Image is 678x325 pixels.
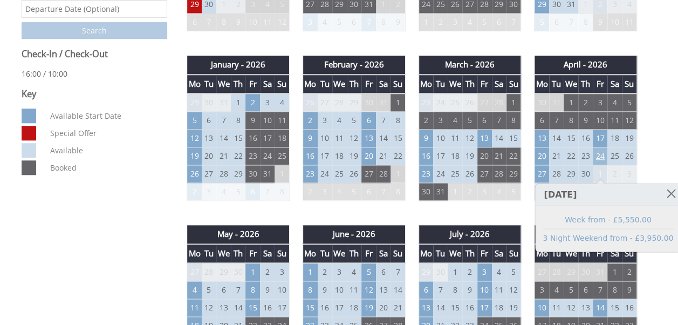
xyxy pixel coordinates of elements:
[448,130,462,147] td: 11
[564,130,578,147] td: 15
[361,165,376,183] td: 27
[391,165,405,183] td: 1
[347,112,361,130] td: 5
[391,183,405,201] td: 8
[506,75,521,93] th: Su
[549,93,564,112] td: 31
[492,244,506,263] th: Sa
[492,112,506,130] td: 7
[462,93,477,112] td: 26
[607,93,622,112] td: 4
[593,165,607,183] td: 1
[433,75,448,93] th: Tu
[260,165,275,183] td: 31
[361,244,376,263] th: Fr
[607,244,622,263] th: Sa
[318,75,332,93] th: Tu
[506,165,521,183] td: 29
[245,183,260,201] td: 6
[260,112,275,130] td: 10
[391,112,405,130] td: 8
[535,165,549,183] td: 27
[202,130,216,147] td: 13
[419,183,433,201] td: 30
[622,130,636,147] td: 19
[361,130,376,147] td: 13
[462,112,477,130] td: 5
[564,112,578,130] td: 8
[535,183,549,201] td: 4
[202,165,216,183] td: 27
[48,143,165,158] dd: Available
[332,13,347,31] td: 5
[303,112,317,130] td: 2
[492,75,506,93] th: Sa
[332,147,347,165] td: 18
[419,75,433,93] th: Mo
[448,165,462,183] td: 25
[448,183,462,201] td: 1
[275,244,289,263] th: Su
[578,244,593,263] th: Th
[506,183,521,201] td: 5
[462,183,477,201] td: 2
[332,130,347,147] td: 11
[22,69,167,79] p: 16:00 / 10:00
[506,112,521,130] td: 8
[202,147,216,165] td: 20
[202,183,216,201] td: 3
[303,56,405,74] th: February - 2026
[391,130,405,147] td: 15
[622,147,636,165] td: 26
[376,13,391,31] td: 8
[622,165,636,183] td: 3
[419,112,433,130] td: 2
[303,225,405,243] th: June - 2026
[419,93,433,112] td: 23
[622,93,636,112] td: 5
[187,112,202,130] td: 5
[477,244,492,263] th: Fr
[535,244,549,263] th: Mo
[477,183,492,201] td: 3
[332,93,347,112] td: 28
[231,165,245,183] td: 29
[391,93,405,112] td: 1
[607,147,622,165] td: 25
[260,183,275,201] td: 7
[303,130,317,147] td: 9
[419,130,433,147] td: 9
[535,56,637,74] th: April - 2026
[607,13,622,31] td: 10
[303,183,317,201] td: 2
[492,165,506,183] td: 28
[231,13,245,31] td: 9
[564,93,578,112] td: 1
[260,93,275,112] td: 3
[535,112,549,130] td: 6
[462,13,477,31] td: 4
[347,244,361,263] th: Th
[260,75,275,93] th: Sa
[433,93,448,112] td: 24
[361,75,376,93] th: Fr
[260,13,275,31] td: 11
[477,147,492,165] td: 20
[245,130,260,147] td: 16
[216,244,231,263] th: We
[376,130,391,147] td: 14
[187,13,202,31] td: 6
[448,13,462,31] td: 3
[535,75,549,93] th: Mo
[245,244,260,263] th: Fr
[275,130,289,147] td: 18
[347,165,361,183] td: 26
[564,165,578,183] td: 29
[622,244,636,263] th: Su
[376,147,391,165] td: 21
[332,183,347,201] td: 4
[492,13,506,31] td: 6
[448,93,462,112] td: 25
[245,165,260,183] td: 30
[593,130,607,147] td: 17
